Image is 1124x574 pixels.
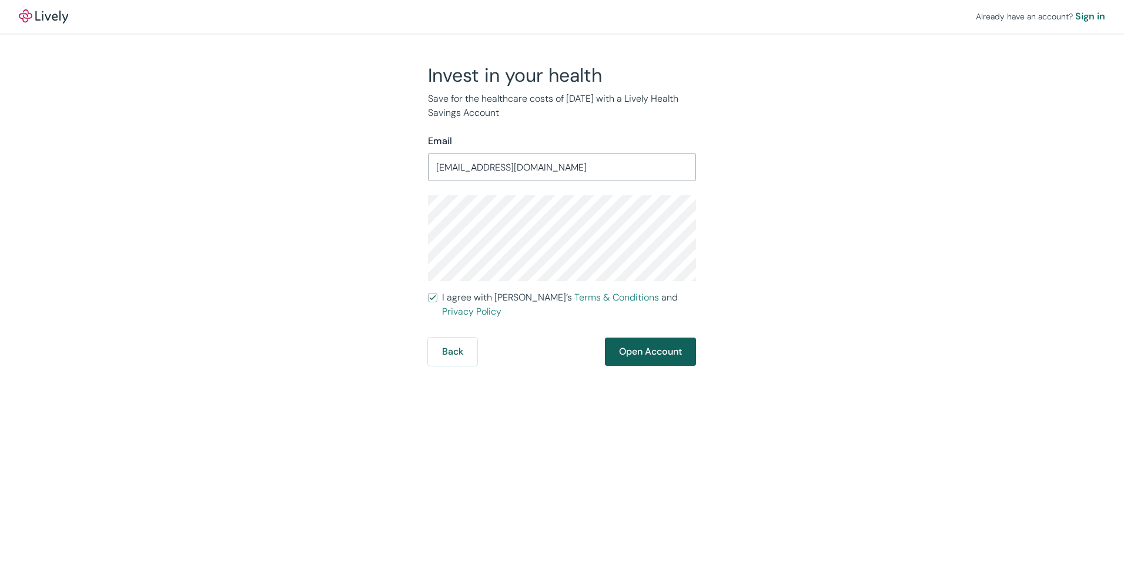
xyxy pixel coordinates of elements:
label: Email [428,134,452,148]
a: Terms & Conditions [574,291,659,303]
div: Already have an account? [976,9,1105,24]
a: Sign in [1075,9,1105,24]
button: Back [428,338,477,366]
a: Privacy Policy [442,305,501,318]
h2: Invest in your health [428,64,696,87]
span: I agree with [PERSON_NAME]’s and [442,291,696,319]
a: LivelyLively [19,9,68,24]
button: Open Account [605,338,696,366]
img: Lively [19,9,68,24]
p: Save for the healthcare costs of [DATE] with a Lively Health Savings Account [428,92,696,120]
